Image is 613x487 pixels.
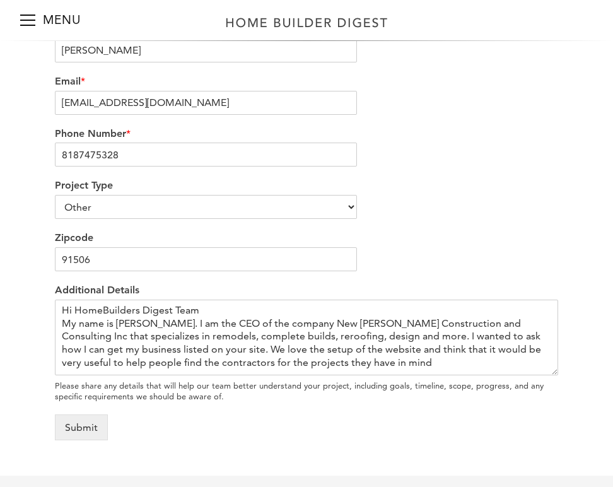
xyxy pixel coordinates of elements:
label: Phone Number [55,127,558,141]
button: Submit [55,414,108,440]
label: Zipcode [55,232,558,245]
label: Additional Details [55,284,558,297]
img: Home Builder Digest [220,10,394,35]
div: Please share any details that will help our team better understand your project, including goals,... [55,380,558,402]
span: Menu [20,20,35,21]
iframe: Drift Widget Chat Controller [371,396,598,472]
label: Email [55,75,558,88]
label: Project Type [55,179,558,192]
